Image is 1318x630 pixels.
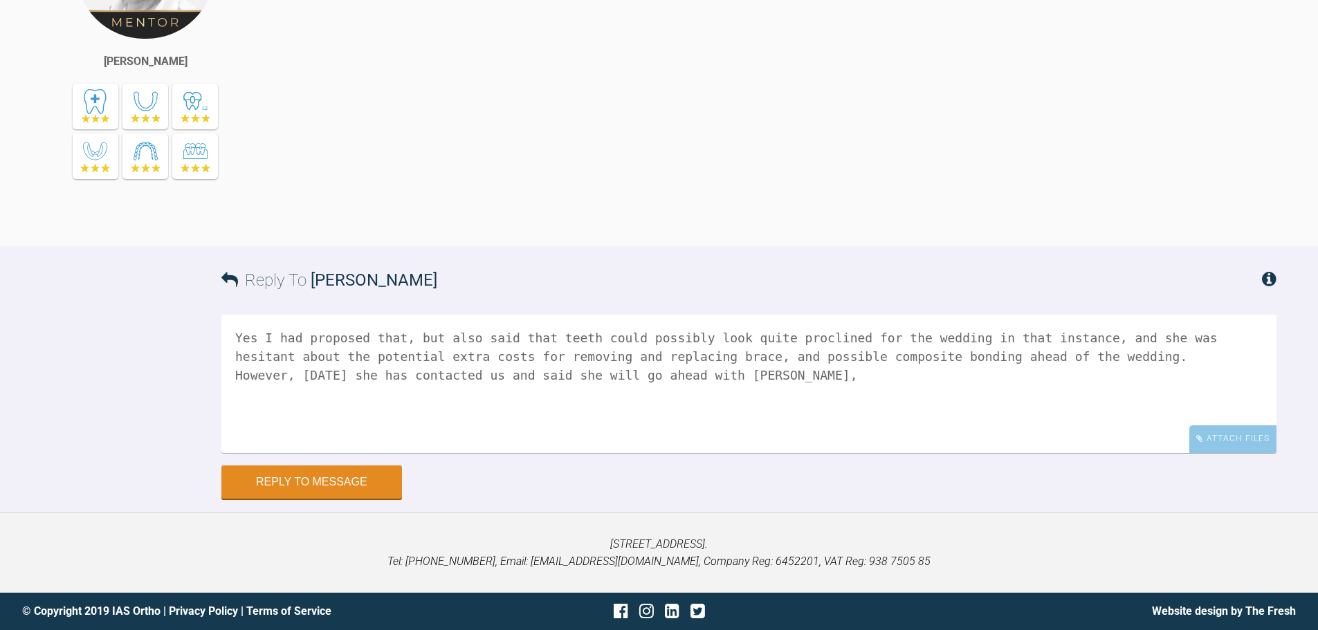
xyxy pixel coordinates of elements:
[311,270,437,290] span: [PERSON_NAME]
[22,602,447,620] div: © Copyright 2019 IAS Ortho | |
[221,267,437,293] h3: Reply To
[221,465,402,499] button: Reply to Message
[1189,425,1276,452] div: Attach Files
[221,315,1276,453] textarea: Yes I had proposed that, but also said that teeth could possibly look quite proclined for the wed...
[22,535,1296,571] p: [STREET_ADDRESS]. Tel: [PHONE_NUMBER], Email: [EMAIL_ADDRESS][DOMAIN_NAME], Company Reg: 6452201,...
[169,604,238,618] a: Privacy Policy
[246,604,331,618] a: Terms of Service
[1152,604,1296,618] a: Website design by The Fresh
[104,53,187,71] div: [PERSON_NAME]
